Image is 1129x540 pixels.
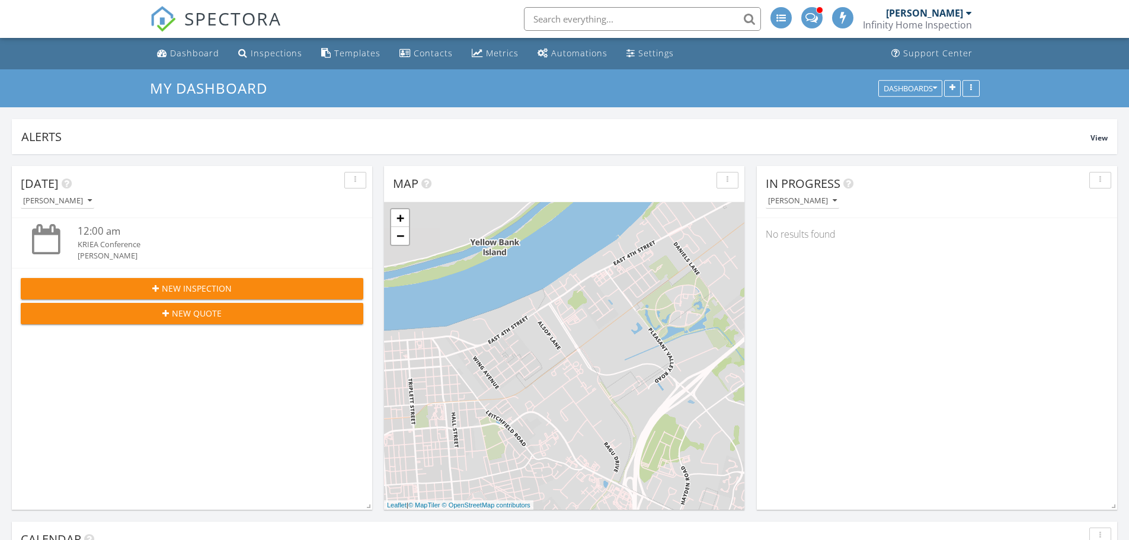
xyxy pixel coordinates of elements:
div: 12:00 am [78,224,335,239]
a: Contacts [395,43,458,65]
div: | [384,500,533,510]
a: My Dashboard [150,78,277,98]
div: Metrics [486,47,519,59]
button: [PERSON_NAME] [21,193,94,209]
div: Support Center [903,47,973,59]
button: New Quote [21,303,363,324]
button: [PERSON_NAME] [766,193,839,209]
button: Dashboards [878,80,942,97]
img: The Best Home Inspection Software - Spectora [150,6,176,32]
a: Inspections [234,43,307,65]
span: In Progress [766,175,840,191]
div: [PERSON_NAME] [78,250,335,261]
button: New Inspection [21,278,363,299]
a: Dashboard [152,43,224,65]
a: Settings [622,43,679,65]
div: Settings [638,47,674,59]
div: Infinity Home Inspection [863,19,972,31]
a: Leaflet [387,501,407,509]
a: Metrics [467,43,523,65]
span: New Quote [172,307,222,319]
span: View [1090,133,1108,143]
div: No results found [757,218,1117,250]
div: Contacts [414,47,453,59]
span: SPECTORA [184,6,282,31]
div: [PERSON_NAME] [768,197,837,205]
a: © MapTiler [408,501,440,509]
div: Alerts [21,129,1090,145]
a: Templates [316,43,385,65]
span: [DATE] [21,175,59,191]
div: Templates [334,47,380,59]
a: Automations (Advanced) [533,43,612,65]
input: Search everything... [524,7,761,31]
div: Dashboards [884,84,937,92]
a: Zoom out [391,227,409,245]
a: © OpenStreetMap contributors [442,501,530,509]
div: [PERSON_NAME] [886,7,963,19]
div: [PERSON_NAME] [23,197,92,205]
span: New Inspection [162,282,232,295]
div: Dashboard [170,47,219,59]
div: KRIEA Conference [78,239,335,250]
a: Zoom in [391,209,409,227]
span: Map [393,175,418,191]
a: Support Center [887,43,977,65]
div: Automations [551,47,607,59]
a: SPECTORA [150,16,282,41]
div: Inspections [251,47,302,59]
